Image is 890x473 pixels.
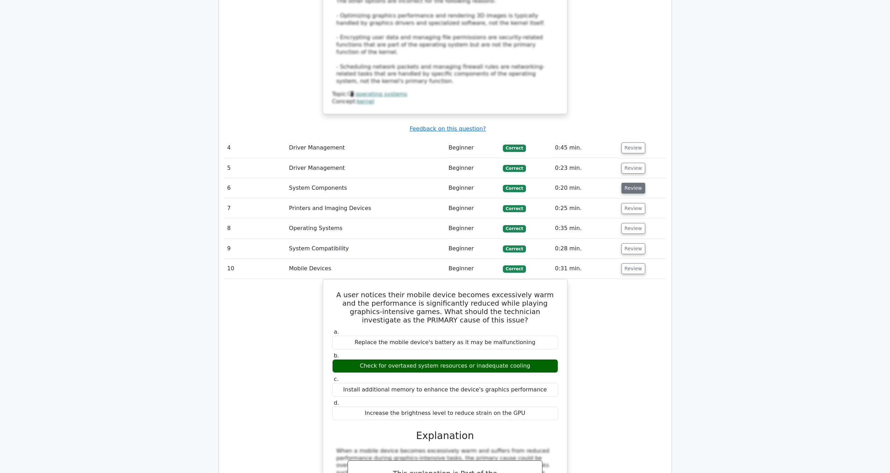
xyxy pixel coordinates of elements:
[503,165,526,172] span: Correct
[332,91,558,98] div: Topic:
[446,218,500,238] td: Beginner
[357,98,374,105] a: kernel
[332,383,558,397] div: Install additional memory to enhance the device's graphics performance
[446,199,500,218] td: Beginner
[503,185,526,192] span: Correct
[552,178,619,198] td: 0:20 min.
[334,352,339,359] span: b.
[552,138,619,158] td: 0:45 min.
[621,223,645,234] button: Review
[225,158,286,178] td: 5
[332,98,558,105] div: Concept:
[552,218,619,238] td: 0:35 min.
[332,291,559,324] h5: A user notices their mobile device becomes excessively warm and the performance is significantly ...
[332,336,558,349] div: Replace the mobile device's battery as it may be malfunctioning
[410,125,486,132] a: Feedback on this question?
[286,239,446,259] td: System Compatibility
[621,163,645,174] button: Review
[552,158,619,178] td: 0:23 min.
[334,328,339,335] span: a.
[336,430,554,442] h3: Explanation
[225,218,286,238] td: 8
[552,259,619,279] td: 0:31 min.
[225,178,286,198] td: 6
[225,199,286,218] td: 7
[225,239,286,259] td: 9
[621,263,645,274] button: Review
[446,178,500,198] td: Beginner
[225,138,286,158] td: 4
[286,158,446,178] td: Driver Management
[552,239,619,259] td: 0:28 min.
[503,265,526,272] span: Correct
[286,199,446,218] td: Printers and Imaging Devices
[621,142,645,153] button: Review
[225,259,286,279] td: 10
[286,138,446,158] td: Driver Management
[286,178,446,198] td: System Components
[446,259,500,279] td: Beginner
[355,91,407,97] a: operating systems
[503,245,526,252] span: Correct
[446,138,500,158] td: Beginner
[503,225,526,232] span: Correct
[503,145,526,152] span: Correct
[286,259,446,279] td: Mobile Devices
[552,199,619,218] td: 0:25 min.
[286,218,446,238] td: Operating Systems
[446,158,500,178] td: Beginner
[334,399,339,406] span: d.
[621,183,645,194] button: Review
[621,203,645,214] button: Review
[332,406,558,420] div: Increase the brightness level to reduce strain on the GPU
[503,205,526,212] span: Correct
[332,359,558,373] div: Check for overtaxed system resources or inadequate cooling
[334,376,339,382] span: c.
[621,243,645,254] button: Review
[446,239,500,259] td: Beginner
